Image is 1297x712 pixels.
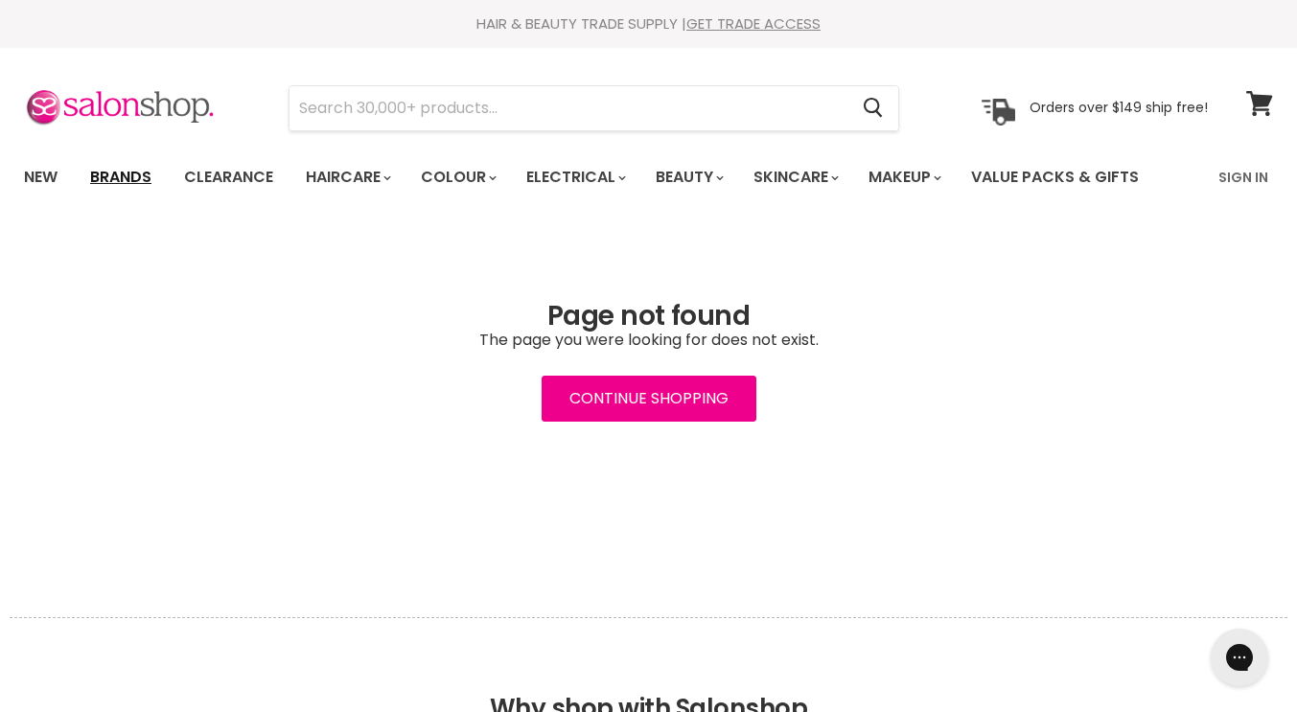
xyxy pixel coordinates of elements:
input: Search [290,86,847,130]
a: Makeup [854,157,953,197]
a: Continue Shopping [542,376,756,422]
iframe: Gorgias live chat messenger [1201,622,1278,693]
p: The page you were looking for does not exist. [24,332,1273,349]
a: Clearance [170,157,288,197]
a: Beauty [641,157,735,197]
button: Search [847,86,898,130]
a: Brands [76,157,166,197]
a: Value Packs & Gifts [957,157,1153,197]
a: Electrical [512,157,637,197]
a: Sign In [1207,157,1280,197]
form: Product [289,85,899,131]
a: GET TRADE ACCESS [686,13,821,34]
p: Orders over $149 ship free! [1030,99,1208,116]
ul: Main menu [10,149,1180,205]
a: Skincare [739,157,850,197]
h1: Page not found [24,301,1273,332]
a: Colour [406,157,508,197]
a: Haircare [291,157,403,197]
a: New [10,157,72,197]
